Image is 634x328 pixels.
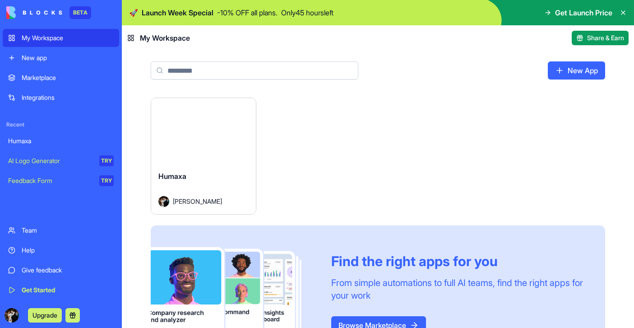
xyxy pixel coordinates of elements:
span: [PERSON_NAME] [173,197,222,206]
a: Feedback FormTRY [3,172,119,190]
div: Feedback Form [8,176,93,185]
span: Share & Earn [587,33,624,42]
div: Help [22,246,114,255]
p: - 10 % OFF all plans. [217,7,278,18]
a: Upgrade [28,310,62,319]
div: New app [22,53,114,62]
div: Integrations [22,93,114,102]
img: Avatar [158,196,169,207]
a: AI Logo GeneratorTRY [3,152,119,170]
button: Upgrade [28,308,62,323]
span: My Workspace [140,33,190,43]
span: Launch Week Special [142,7,213,18]
a: My Workspace [3,29,119,47]
a: BETA [6,6,91,19]
div: Find the right apps for you [331,253,583,269]
a: New App [548,61,605,80]
div: My Workspace [22,33,114,42]
div: Team [22,226,114,235]
button: Share & Earn [572,31,629,45]
a: HumaxaAvatar[PERSON_NAME] [151,98,256,215]
div: Marketplace [22,73,114,82]
div: AI Logo Generator [8,156,93,165]
a: Integrations [3,89,119,107]
a: Humaxa [3,132,119,150]
a: Team [3,221,119,239]
div: Give feedback [22,266,114,275]
a: Give feedback [3,261,119,279]
img: logo [6,6,62,19]
div: Get Started [22,286,114,295]
div: Humaxa [8,136,114,145]
div: BETA [69,6,91,19]
a: New app [3,49,119,67]
a: Get Started [3,281,119,299]
a: Marketplace [3,69,119,87]
span: Recent [3,121,119,128]
div: From simple automations to full AI teams, find the right apps for your work [331,276,583,302]
span: Get Launch Price [555,7,612,18]
p: Only 45 hours left [281,7,333,18]
div: TRY [99,155,114,166]
span: Humaxa [158,172,186,181]
a: Help [3,241,119,259]
span: 🚀 [129,7,138,18]
div: TRY [99,175,114,186]
img: ACg8ocKlFzjJGDWkuBovTeb00iKVp4StTqrjJe35UCrv5fukAziIin_Q=s96-c [5,308,19,323]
